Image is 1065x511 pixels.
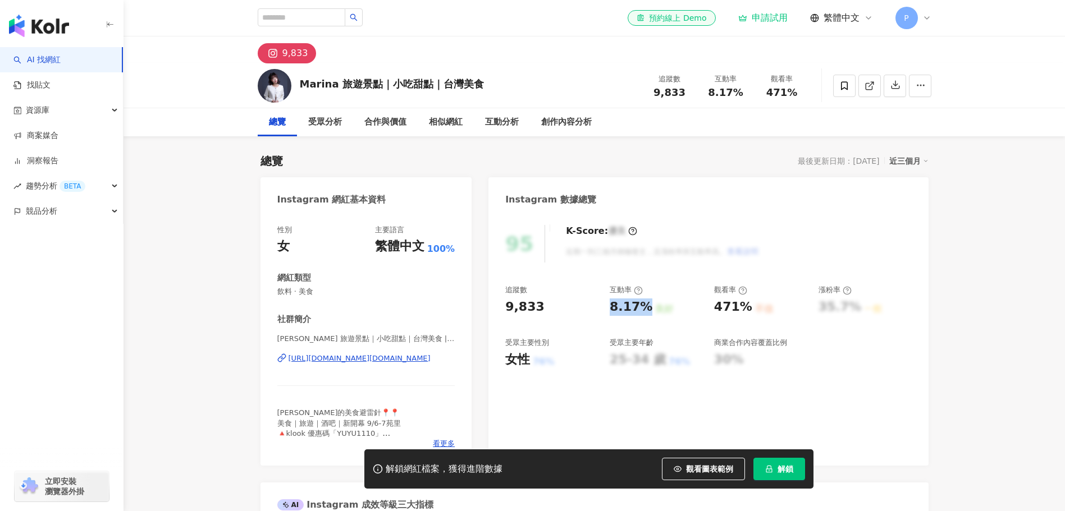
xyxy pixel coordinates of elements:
div: 性別 [277,225,292,235]
a: 申請試用 [738,12,788,24]
span: lock [765,465,773,473]
div: 互動率 [705,73,747,85]
div: 繁體中文 [375,238,424,255]
div: 總覽 [269,116,286,129]
div: 漲粉率 [819,285,852,295]
div: 受眾主要性別 [505,338,549,348]
div: Instagram 數據總覽 [505,194,596,206]
span: 解鎖 [778,464,793,473]
span: 100% [427,243,455,255]
div: 471% [714,298,752,316]
div: 8.17% [610,298,652,316]
a: searchAI 找網紅 [13,54,61,66]
div: 受眾主要年齡 [610,338,653,348]
div: 女 [277,238,290,255]
div: 網紅類型 [277,272,311,284]
div: 創作內容分析 [541,116,592,129]
a: chrome extension立即安裝 瀏覽器外掛 [15,471,109,501]
a: 找貼文 [13,80,51,91]
span: 看更多 [433,439,455,449]
button: 9,833 [258,43,317,63]
div: 總覽 [260,153,283,169]
span: 8.17% [708,87,743,98]
span: 9,833 [653,86,685,98]
div: AI [277,499,304,510]
button: 解鎖 [753,458,805,480]
a: 預約線上 Demo [628,10,715,26]
span: 觀看圖表範例 [686,464,733,473]
div: 互動分析 [485,116,519,129]
div: Instagram 成效等級三大指標 [277,499,433,511]
div: 商業合作內容覆蓋比例 [714,338,787,348]
span: 471% [766,87,798,98]
span: P [904,12,908,24]
div: 預約線上 Demo [637,12,706,24]
span: 繁體中文 [824,12,860,24]
button: 觀看圖表範例 [662,458,745,480]
img: KOL Avatar [258,69,291,103]
div: 社群簡介 [277,314,311,325]
span: [PERSON_NAME]的美食避雷針📍📍 美食｜旅遊｜酒吧｜新開幕 9/6-7苑里 🔺klook 優惠碼「YUYU1110」 ❤️常出沒地區台中/桃園 ❤️google 8級嚮導👍 ❤️商品合... [277,408,428,478]
div: 近三個月 [889,154,929,168]
div: 追蹤數 [505,285,527,295]
div: 相似網紅 [429,116,463,129]
div: Marina 旅遊景點｜小吃甜點｜台灣美食 [300,77,484,91]
span: rise [13,182,21,190]
div: K-Score : [566,225,637,237]
div: [URL][DOMAIN_NAME][DOMAIN_NAME] [289,353,431,363]
a: 洞察報告 [13,155,58,167]
a: 商案媒合 [13,130,58,141]
div: 受眾分析 [308,116,342,129]
div: 9,833 [282,45,308,61]
span: [PERSON_NAME] 旅遊景點｜小吃甜點｜台灣美食 | [DOMAIN_NAME] [277,334,455,344]
div: 追蹤數 [648,73,691,85]
span: search [350,13,358,21]
div: BETA [60,181,85,192]
span: 飲料 · 美食 [277,287,455,297]
div: 合作與價值 [364,116,406,129]
div: 觀看率 [761,73,803,85]
div: Instagram 網紅基本資料 [277,194,386,206]
div: 觀看率 [714,285,747,295]
div: 互動率 [610,285,643,295]
span: 資源庫 [26,98,49,123]
img: logo [9,15,69,37]
span: 競品分析 [26,199,57,224]
a: [URL][DOMAIN_NAME][DOMAIN_NAME] [277,353,455,363]
div: 最後更新日期：[DATE] [798,156,879,165]
div: 女性 [505,351,530,369]
div: 解鎖網紅檔案，獲得進階數據 [386,463,502,475]
div: 主要語言 [375,225,404,235]
img: chrome extension [18,477,40,495]
span: 趨勢分析 [26,173,85,199]
span: 立即安裝 瀏覽器外掛 [45,476,84,496]
div: 9,833 [505,298,545,316]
